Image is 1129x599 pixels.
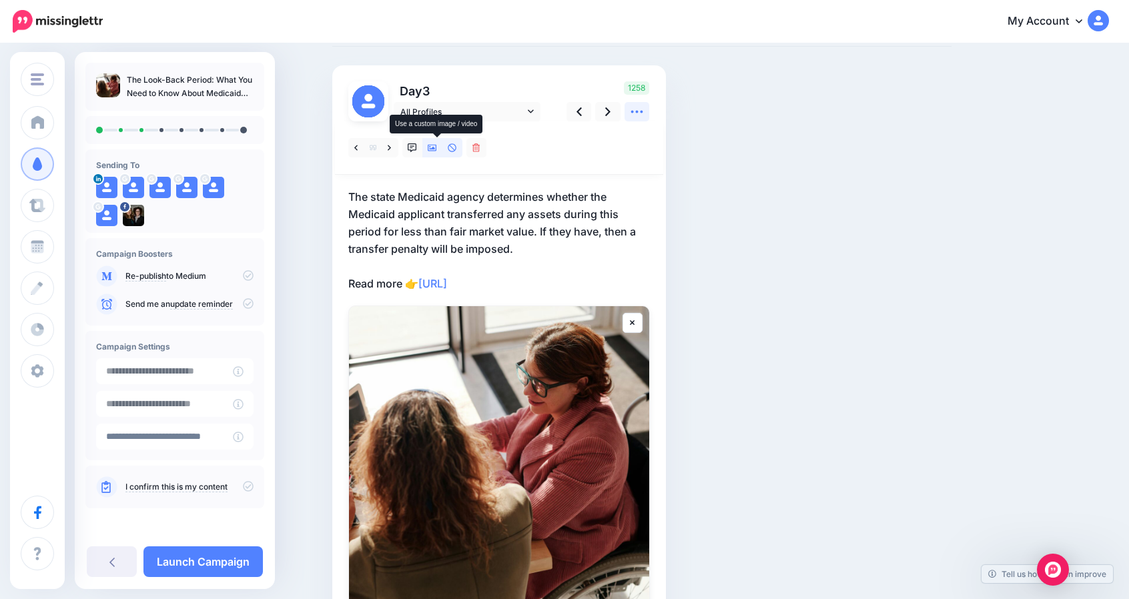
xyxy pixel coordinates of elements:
[400,105,524,119] span: All Profiles
[394,81,542,101] p: Day
[418,277,447,290] a: [URL]
[624,81,649,95] span: 1258
[1037,554,1069,586] div: Open Intercom Messenger
[123,205,144,226] img: 314356573_490323109780866_7339549813662488625_n-bsa151520.jpg
[13,10,103,33] img: Missinglettr
[348,188,650,292] p: The state Medicaid agency determines whether the Medicaid applicant transferred any assets during...
[170,299,233,310] a: update reminder
[994,5,1109,38] a: My Account
[123,177,144,198] img: user_default_image.png
[149,177,171,198] img: user_default_image.png
[422,84,430,98] span: 3
[96,177,117,198] img: user_default_image.png
[125,298,254,310] p: Send me an
[96,160,254,170] h4: Sending To
[203,177,224,198] img: user_default_image.png
[125,270,254,282] p: to Medium
[127,73,254,100] p: The Look-Back Period: What You Need to Know About Medicaid Penalties
[96,205,117,226] img: user_default_image.png
[176,177,198,198] img: user_default_image.png
[352,85,384,117] img: user_default_image.png
[982,565,1113,583] a: Tell us how we can improve
[31,73,44,85] img: menu.png
[394,102,540,121] a: All Profiles
[125,271,166,281] a: Re-publish
[96,73,120,97] img: 32c283a0ccfac6ced45e3fd29581ceeb_thumb.jpg
[96,249,254,259] h4: Campaign Boosters
[96,342,254,352] h4: Campaign Settings
[125,482,228,492] a: I confirm this is my content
